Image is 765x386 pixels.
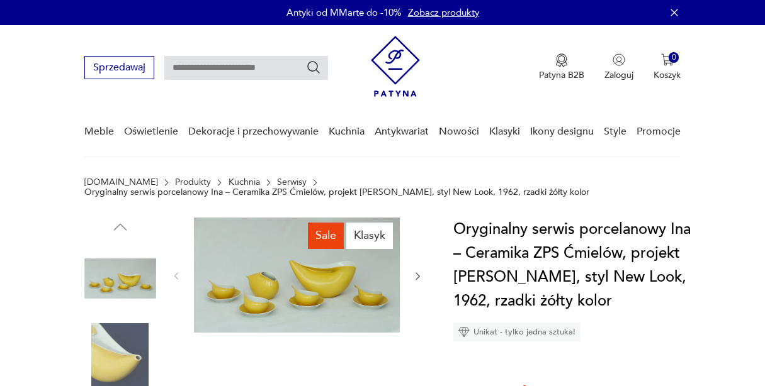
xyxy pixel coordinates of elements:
a: Nowości [439,108,479,156]
a: Produkty [175,177,211,187]
a: [DOMAIN_NAME] [84,177,158,187]
h1: Oryginalny serwis porcelanowy Ina – Ceramika ZPS Ćmielów, projekt [PERSON_NAME], styl New Look, 1... [453,218,692,313]
p: Zaloguj [604,69,633,81]
img: Patyna - sklep z meblami i dekoracjami vintage [371,36,420,97]
button: Sprzedawaj [84,56,154,79]
button: Zaloguj [604,53,633,81]
img: Ikonka użytkownika [613,53,625,66]
div: Unikat - tylko jedna sztuka! [453,323,581,341]
a: Kuchnia [229,177,260,187]
a: Antykwariat [375,108,429,156]
a: Promocje [637,108,681,156]
a: Ikony designu [530,108,594,156]
div: Klasyk [346,223,393,249]
a: Kuchnia [329,108,365,156]
div: 0 [669,52,679,63]
a: Style [604,108,626,156]
a: Zobacz produkty [408,6,479,19]
p: Patyna B2B [539,69,584,81]
a: Serwisy [277,177,307,187]
a: Oświetlenie [124,108,178,156]
p: Antyki od MMarte do -10% [286,6,402,19]
a: Dekoracje i przechowywanie [188,108,319,156]
a: Sprzedawaj [84,64,154,73]
img: Zdjęcie produktu Oryginalny serwis porcelanowy Ina – Ceramika ZPS Ćmielów, projekt Lubomir Tomasz... [194,218,400,333]
p: Koszyk [654,69,681,81]
div: Sale [308,223,344,249]
img: Zdjęcie produktu Oryginalny serwis porcelanowy Ina – Ceramika ZPS Ćmielów, projekt Lubomir Tomasz... [84,243,156,314]
a: Meble [84,108,114,156]
button: Szukaj [306,60,321,75]
button: 0Koszyk [654,53,681,81]
a: Klasyki [489,108,520,156]
img: Ikona medalu [555,53,568,67]
p: Oryginalny serwis porcelanowy Ina – Ceramika ZPS Ćmielów, projekt [PERSON_NAME], styl New Look, 1... [84,187,589,197]
button: Patyna B2B [539,53,584,81]
img: Ikona diamentu [458,326,470,338]
a: Ikona medaluPatyna B2B [539,53,584,81]
img: Ikona koszyka [661,53,674,66]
